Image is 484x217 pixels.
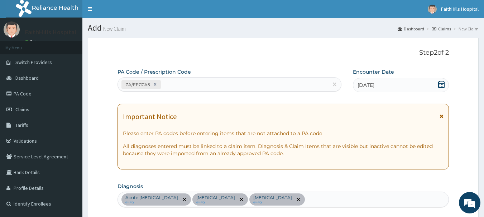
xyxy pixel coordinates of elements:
[102,26,126,31] small: New Claim
[398,26,424,32] a: Dashboard
[125,201,178,204] small: query
[452,26,479,32] li: New Claim
[15,59,52,65] span: Switch Providers
[295,196,302,203] span: remove selection option
[125,195,178,201] p: Acute [MEDICAL_DATA]
[118,49,449,57] p: Step 2 of 2
[123,80,151,89] div: PA/FFCCA5
[123,113,177,120] h1: Important Notice
[25,29,76,35] p: FaithHills Hospital
[432,26,451,32] a: Claims
[118,68,191,75] label: PA Code / Prescription Code
[15,106,29,113] span: Claims
[118,183,143,190] label: Diagnosis
[15,122,28,128] span: Tariffs
[238,196,245,203] span: remove selection option
[358,82,374,89] span: [DATE]
[441,6,479,12] span: FaithHills Hospital
[353,68,394,75] label: Encounter Date
[428,5,437,14] img: User Image
[88,23,479,33] h1: Add
[253,195,292,201] p: [MEDICAL_DATA]
[196,195,235,201] p: [MEDICAL_DATA]
[25,39,42,44] a: Online
[253,201,292,204] small: query
[15,75,39,81] span: Dashboard
[181,196,188,203] span: remove selection option
[4,21,20,38] img: User Image
[123,143,444,157] p: All diagnoses entered must be linked to a claim item. Diagnosis & Claim Items that are visible bu...
[123,130,444,137] p: Please enter PA codes before entering items that are not attached to a PA code
[196,201,235,204] small: query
